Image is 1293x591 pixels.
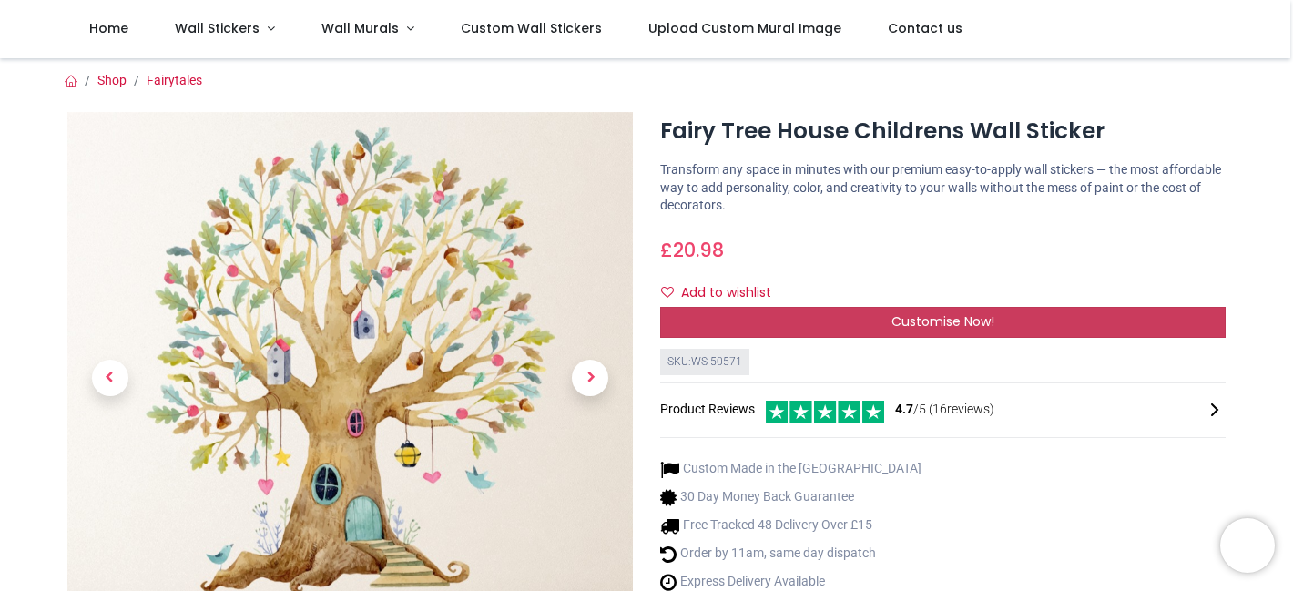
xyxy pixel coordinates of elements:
p: Transform any space in minutes with our premium easy-to-apply wall stickers — the most affordable... [660,161,1226,215]
span: Previous [92,360,128,396]
span: Upload Custom Mural Image [648,19,841,37]
span: Customise Now! [891,312,994,331]
span: Home [89,19,128,37]
span: Wall Stickers [175,19,260,37]
span: 20.98 [673,237,724,263]
li: 30 Day Money Back Guarantee [660,488,921,507]
span: Next [572,360,608,396]
a: Previous [67,192,152,565]
a: Shop [97,73,127,87]
span: Wall Murals [321,19,399,37]
span: /5 ( 16 reviews) [895,401,994,419]
span: Contact us [888,19,962,37]
span: Custom Wall Stickers [461,19,602,37]
span: £ [660,237,724,263]
button: Add to wishlistAdd to wishlist [660,278,787,309]
div: Product Reviews [660,398,1226,423]
span: 4.7 [895,402,913,416]
a: Next [548,192,633,565]
div: SKU: WS-50571 [660,349,749,375]
li: Custom Made in the [GEOGRAPHIC_DATA] [660,460,921,479]
h1: Fairy Tree House Childrens Wall Sticker [660,116,1226,147]
i: Add to wishlist [661,286,674,299]
a: Fairytales [147,73,202,87]
iframe: Brevo live chat [1220,518,1275,573]
li: Free Tracked 48 Delivery Over £15 [660,516,921,535]
li: Order by 11am, same day dispatch [660,545,921,564]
